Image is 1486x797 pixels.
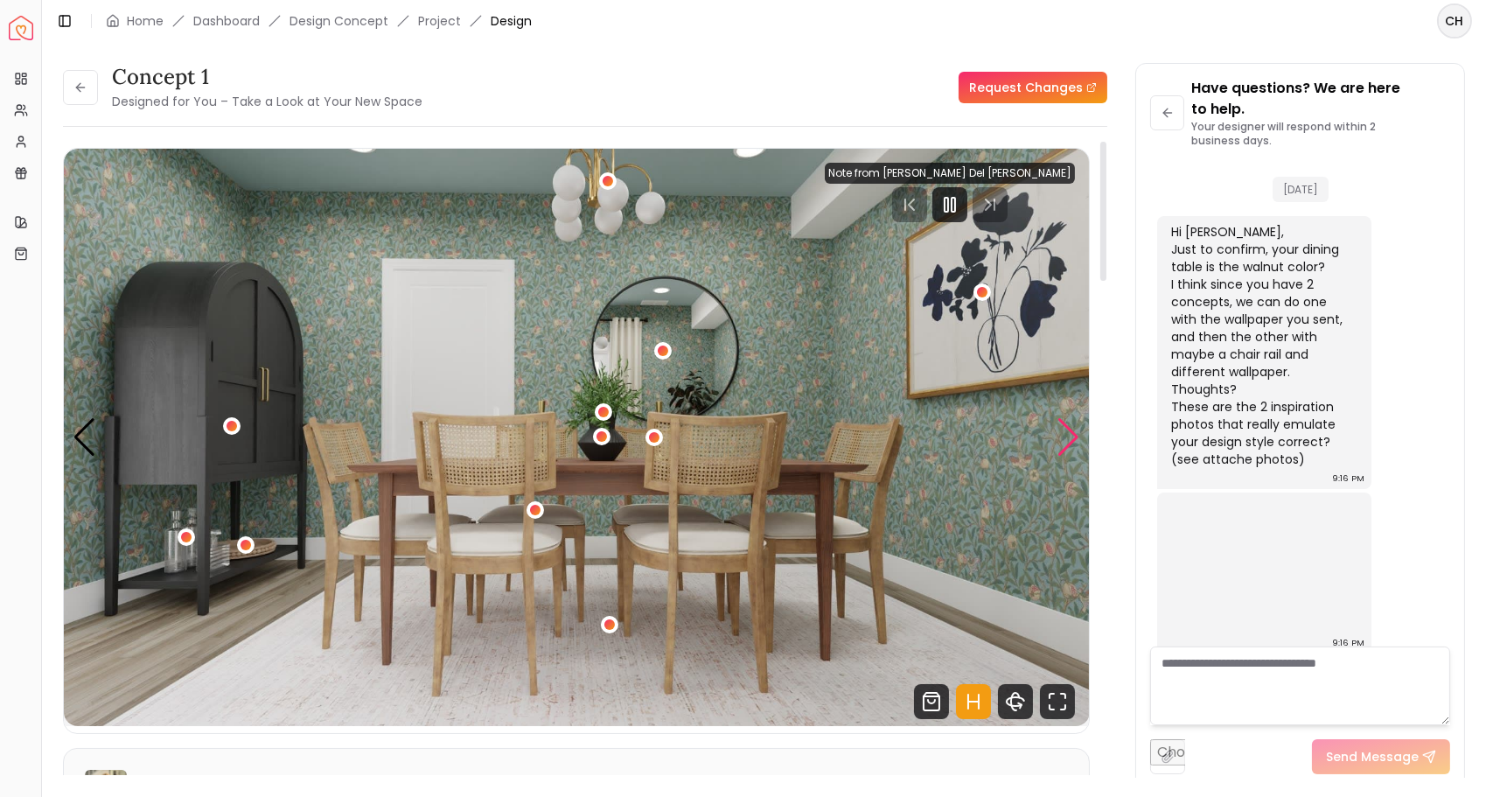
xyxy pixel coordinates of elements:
small: Designed for You – Take a Look at Your New Space [112,93,422,110]
img: Chat Image [1266,500,1365,631]
svg: Shop Products from this design [914,684,949,719]
h3: Concept 1 [112,63,422,91]
div: Hi [PERSON_NAME], Just to confirm, your dining table is the walnut color? I think since you have ... [1171,223,1354,468]
div: Next slide [1057,418,1080,457]
svg: 360 View [998,684,1033,719]
nav: breadcrumb [106,12,532,30]
a: Project [418,12,461,30]
a: Spacejoy [9,16,33,40]
p: Your designer will respond within 2 business days. [1191,120,1450,148]
div: Previous slide [73,418,96,457]
span: Design [491,12,532,30]
li: Design Concept [290,12,388,30]
div: Carousel [64,149,1089,726]
a: Dashboard [193,12,260,30]
img: Spacejoy Logo [9,16,33,40]
div: 9:16 PM [1332,470,1364,487]
img: Chat Image [1164,500,1263,631]
div: 1 / 4 [64,149,1090,726]
span: [DATE] [1273,177,1329,202]
a: Home [127,12,164,30]
p: Have questions? We are here to help. [1191,78,1450,120]
svg: Hotspots Toggle [956,684,991,719]
svg: Fullscreen [1040,684,1075,719]
img: Design Render 1 [64,149,1090,726]
span: CH [1439,5,1470,37]
a: Request Changes [959,72,1107,103]
svg: Pause [939,194,960,215]
div: Note from [PERSON_NAME] Del [PERSON_NAME] [825,163,1075,184]
div: 9:16 PM [1332,634,1364,652]
button: CH [1437,3,1472,38]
